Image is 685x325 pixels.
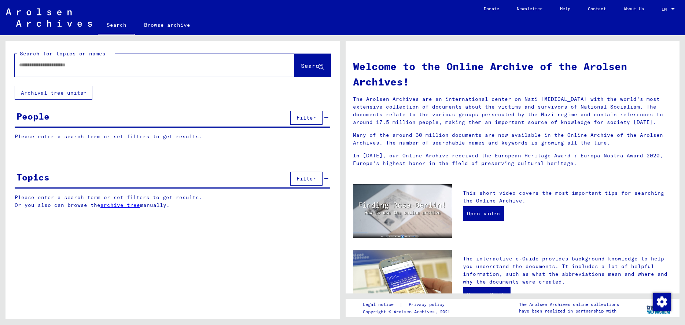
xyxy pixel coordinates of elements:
[297,175,316,182] span: Filter
[662,7,670,12] span: EN
[353,250,452,316] img: eguide.jpg
[363,301,399,308] a: Legal notice
[15,194,331,209] p: Please enter a search term or set filters to get results. Or you also can browse the manually.
[653,293,671,311] img: Change consent
[353,184,452,238] img: video.jpg
[295,54,331,77] button: Search
[353,95,673,126] p: The Arolsen Archives are an international center on Nazi [MEDICAL_DATA] with the world’s most ext...
[301,62,323,69] span: Search
[353,152,673,167] p: In [DATE], our Online Archive received the European Heritage Award / Europa Nostra Award 2020, Eu...
[100,202,140,208] a: archive tree
[15,86,92,100] button: Archival tree units
[20,50,106,57] mat-label: Search for topics or names
[6,8,92,27] img: Arolsen_neg.svg
[463,255,672,286] p: The interactive e-Guide provides background knowledge to help you understand the documents. It in...
[519,301,619,308] p: The Arolsen Archives online collections
[363,308,453,315] p: Copyright © Arolsen Archives, 2021
[463,189,672,205] p: This short video covers the most important tips for searching the Online Archive.
[290,172,323,186] button: Filter
[463,206,504,221] a: Open video
[353,59,673,90] h1: Welcome to the Online Archive of the Arolsen Archives!
[297,114,316,121] span: Filter
[135,16,199,34] a: Browse archive
[15,133,330,140] p: Please enter a search term or set filters to get results.
[403,301,453,308] a: Privacy policy
[519,308,619,314] p: have been realized in partnership with
[463,287,511,302] a: Open e-Guide
[363,301,453,308] div: |
[645,299,673,317] img: yv_logo.png
[16,110,49,123] div: People
[653,293,670,310] div: Change consent
[290,111,323,125] button: Filter
[353,131,673,147] p: Many of the around 30 million documents are now available in the Online Archive of the Arolsen Ar...
[16,171,49,184] div: Topics
[98,16,135,35] a: Search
